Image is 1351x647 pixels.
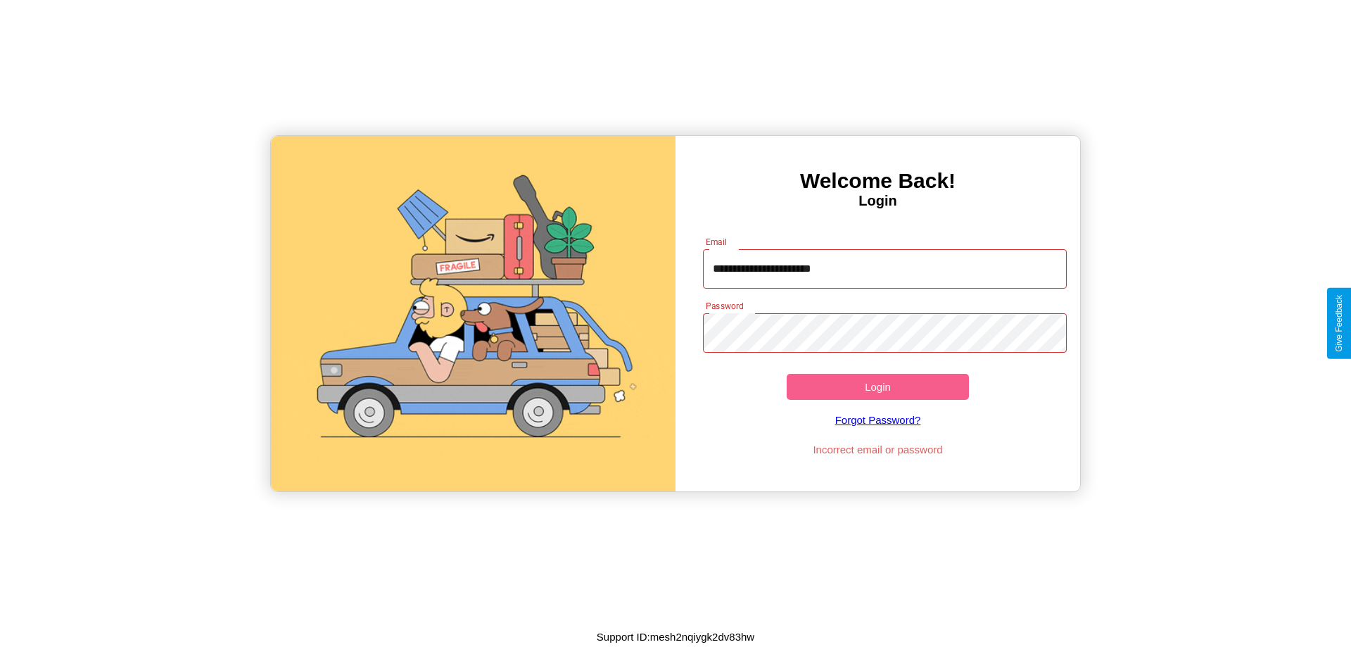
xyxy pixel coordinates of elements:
p: Incorrect email or password [696,440,1060,459]
h3: Welcome Back! [675,169,1080,193]
button: Login [787,374,969,400]
a: Forgot Password? [696,400,1060,440]
img: gif [271,136,675,491]
label: Email [706,236,728,248]
p: Support ID: mesh2nqiygk2dv83hw [597,627,754,646]
label: Password [706,300,743,312]
div: Give Feedback [1334,295,1344,352]
h4: Login [675,193,1080,209]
